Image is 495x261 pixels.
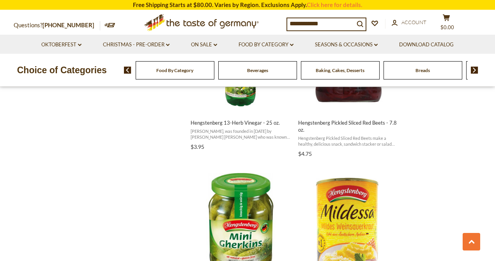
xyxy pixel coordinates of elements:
a: Baking, Cakes, Desserts [316,67,364,73]
a: Seasons & Occasions [315,41,378,49]
span: Hengstenberg Pickled Sliced Red Beets make a healthy, delicious snack, sandwich stacker or salad ... [298,135,399,147]
a: Food By Category [239,41,293,49]
a: Account [392,18,426,27]
a: [PHONE_NUMBER] [42,21,94,28]
span: [PERSON_NAME], was founded in [DATE] by [PERSON_NAME] [PERSON_NAME] who was known for his knack q... [191,128,292,140]
img: previous arrow [124,67,131,74]
img: next arrow [471,67,478,74]
span: $3.95 [191,143,204,150]
a: Download Catalog [399,41,454,49]
a: Click here for details. [307,1,362,8]
a: Food By Category [156,67,193,73]
p: Questions? [14,20,100,30]
a: Breads [415,67,430,73]
span: Hengstenberg Pickled Sliced Red Beets - 7.8 oz. [298,119,399,133]
span: Account [401,19,426,25]
button: $0.00 [435,14,458,34]
span: Hengstenberg 13-Herb Vinegar - 25 oz. [191,119,292,126]
a: Beverages [247,67,268,73]
a: Christmas - PRE-ORDER [103,41,170,49]
span: $0.00 [440,24,454,30]
a: On Sale [191,41,217,49]
a: Oktoberfest [41,41,81,49]
span: $4.75 [298,150,312,157]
